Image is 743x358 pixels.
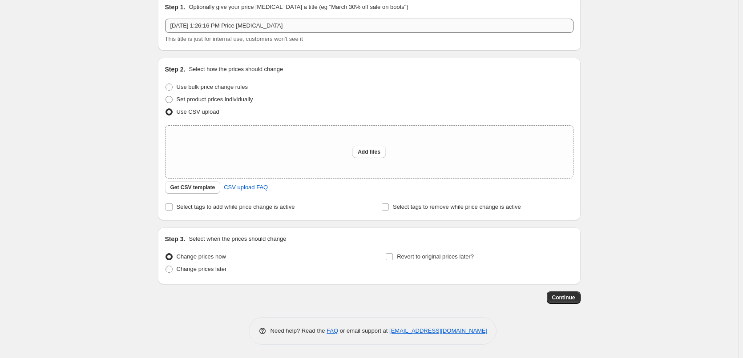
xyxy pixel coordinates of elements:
button: Get CSV template [165,181,221,194]
span: Change prices now [177,253,226,260]
span: CSV upload FAQ [224,183,268,192]
a: [EMAIL_ADDRESS][DOMAIN_NAME] [389,327,487,334]
button: Add files [352,146,386,158]
span: Revert to original prices later? [397,253,474,260]
p: Select how the prices should change [189,65,283,74]
span: Continue [552,294,575,301]
span: Need help? Read the [271,327,327,334]
a: FAQ [327,327,338,334]
p: Optionally give your price [MEDICAL_DATA] a title (eg "March 30% off sale on boots") [189,3,408,12]
span: This title is just for internal use, customers won't see it [165,36,303,42]
p: Select when the prices should change [189,235,286,243]
button: Continue [547,291,581,304]
span: Use CSV upload [177,108,219,115]
input: 30% off holiday sale [165,19,573,33]
span: Change prices later [177,266,227,272]
span: Use bulk price change rules [177,84,248,90]
h2: Step 3. [165,235,186,243]
span: Get CSV template [170,184,215,191]
span: Select tags to remove while price change is active [393,203,521,210]
h2: Step 1. [165,3,186,12]
span: Select tags to add while price change is active [177,203,295,210]
span: Set product prices individually [177,96,253,103]
span: or email support at [338,327,389,334]
h2: Step 2. [165,65,186,74]
span: Add files [358,148,380,155]
a: CSV upload FAQ [218,180,273,195]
